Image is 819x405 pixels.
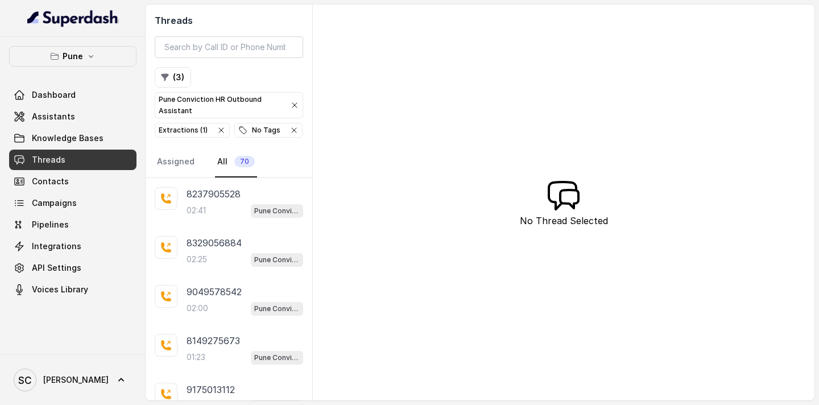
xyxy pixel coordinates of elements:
[254,352,300,363] p: Pune Conviction HR Outbound Assistant
[27,9,119,27] img: light.svg
[18,374,32,386] text: SC
[234,156,255,167] span: 70
[187,383,235,396] p: 9175013112
[32,176,69,187] span: Contacts
[9,236,136,257] a: Integrations
[32,219,69,230] span: Pipelines
[32,241,81,252] span: Integrations
[32,197,77,209] span: Campaigns
[9,150,136,170] a: Threads
[9,85,136,105] a: Dashboard
[9,46,136,67] button: Pune
[238,125,280,136] div: No Tags
[32,262,81,274] span: API Settings
[9,106,136,127] a: Assistants
[155,147,197,177] a: Assigned
[187,236,242,250] p: 8329056884
[32,111,75,122] span: Assistants
[187,205,206,216] p: 02:41
[9,171,136,192] a: Contacts
[155,67,191,88] button: (3)
[32,284,88,295] span: Voices Library
[215,147,257,177] a: All70
[9,279,136,300] a: Voices Library
[9,364,136,396] a: [PERSON_NAME]
[9,258,136,278] a: API Settings
[155,36,303,58] input: Search by Call ID or Phone Number
[254,303,300,315] p: Pune Conviction HR Outbound Assistant
[63,49,83,63] p: Pune
[155,92,303,118] button: Pune Conviction HR Outbound Assistant
[187,303,208,314] p: 02:00
[32,154,65,166] span: Threads
[254,205,300,217] p: Pune Conviction HR Outbound Assistant
[32,89,76,101] span: Dashboard
[9,193,136,213] a: Campaigns
[9,214,136,235] a: Pipelines
[155,123,230,138] button: Extractions (1)
[234,123,303,138] button: No Tags
[32,133,104,144] span: Knowledge Bases
[9,128,136,148] a: Knowledge Bases
[43,374,109,386] span: [PERSON_NAME]
[159,94,281,117] p: Pune Conviction HR Outbound Assistant
[520,214,608,228] p: No Thread Selected
[187,254,207,265] p: 02:25
[187,334,240,348] p: 8149275673
[187,285,242,299] p: 9049578542
[254,254,300,266] p: Pune Conviction HR Outbound Assistant
[155,14,303,27] h2: Threads
[187,187,241,201] p: 8237905528
[159,125,208,136] div: Extractions ( 1 )
[187,352,205,363] p: 01:23
[155,147,303,177] nav: Tabs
